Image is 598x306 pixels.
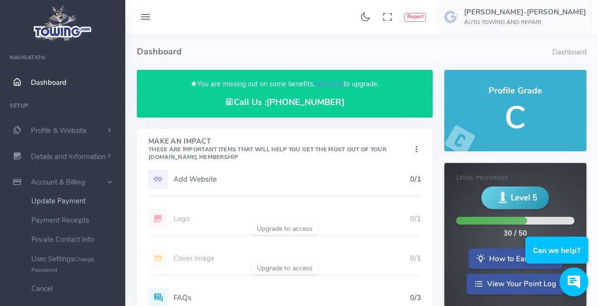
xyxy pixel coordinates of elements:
a: Update Payment [24,191,125,211]
h6: AUTO TOWING AND REPAIR [464,19,586,26]
button: Report [404,13,426,22]
h5: Add Website [173,175,410,183]
span: Dashboard [31,78,66,87]
a: click here [315,79,344,89]
span: Details and Information [31,152,106,161]
h5: 0/1 [410,175,421,183]
a: [PHONE_NUMBER] [266,96,345,108]
h5: FAQs [173,294,410,302]
span: Profile & Website [31,126,87,135]
p: You are missing out on some benefits, to upgrade. [148,79,421,90]
a: Private Contact Info [24,230,125,249]
img: user-image [444,9,459,25]
h6: Level Progress [456,175,574,181]
span: Account & Billing [31,177,85,187]
h4: Make An Impact [148,138,412,161]
iframe: Conversations [518,210,598,306]
h5: [PERSON_NAME]-[PERSON_NAME] [464,8,586,16]
a: View Your Point Log [466,274,564,294]
a: How to Earn Points [468,249,562,269]
h4: Dashboard [137,34,552,70]
h5: 0/3 [410,294,421,302]
div: 30 / 50 [504,228,527,239]
a: User SettingsChange Password [24,249,125,279]
h5: C [456,101,575,135]
a: Payment Receipts [24,211,125,230]
img: logo [30,3,95,44]
h4: Profile Grade [456,86,575,96]
h4: Call Us : [148,97,421,107]
a: Cancel [24,279,125,298]
small: These are important items that will help you get the most out of your [DOMAIN_NAME] Membership [148,146,386,161]
li: Dashboard [552,47,586,58]
span: Level 5 [511,192,537,204]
